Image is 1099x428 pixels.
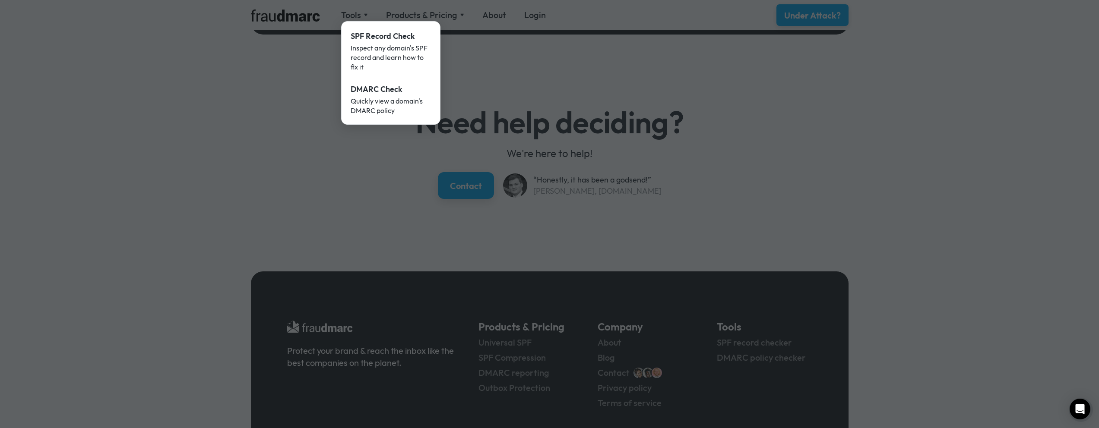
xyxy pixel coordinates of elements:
[351,43,431,72] div: Inspect any domain's SPF record and learn how to fix it
[351,31,431,42] div: SPF Record Check
[345,78,437,121] a: DMARC CheckQuickly view a domain's DMARC policy
[341,21,440,125] nav: Tools
[351,84,431,95] div: DMARC Check
[351,96,431,115] div: Quickly view a domain's DMARC policy
[1070,399,1090,419] div: Open Intercom Messenger
[345,25,437,78] a: SPF Record CheckInspect any domain's SPF record and learn how to fix it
